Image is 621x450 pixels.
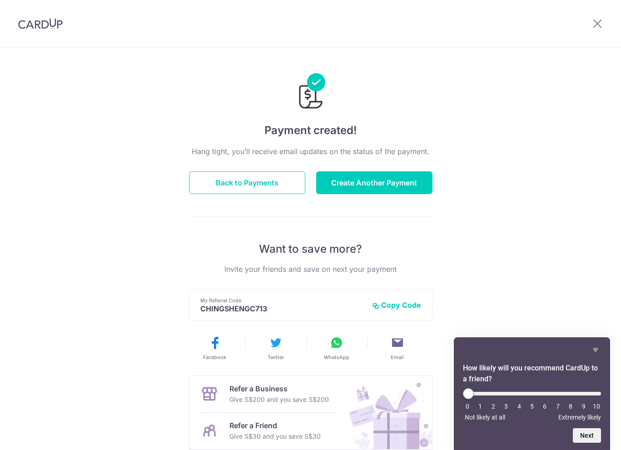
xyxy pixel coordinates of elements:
[590,345,601,355] button: Hide survey
[489,403,498,410] li: 2
[189,242,432,256] p: Want to save more?
[592,403,601,410] li: 10
[200,297,365,304] p: My Referral Code
[558,414,601,421] span: Extremely likely
[463,388,601,421] div: How likely will you recommend CardUp to a friend? Select an option from 0 to 10, with 0 being Not...
[566,403,575,410] li: 8
[249,335,303,361] button: Twitter
[189,264,432,275] p: Invite your friends and save on next your payment
[579,403,588,410] li: 9
[18,18,63,29] img: CardUp
[316,171,432,194] button: Create Another Payment
[296,73,325,111] img: Payments
[463,403,472,410] li: 0
[476,403,485,410] li: 1
[203,354,226,361] span: Facebook
[515,403,524,410] li: 4
[324,354,349,361] span: WhatsApp
[229,383,329,394] p: Refer a Business
[310,335,363,361] button: WhatsApp
[502,403,511,410] li: 3
[540,403,549,410] li: 6
[372,300,421,310] button: Copy Code
[391,354,404,361] span: Email
[189,122,432,139] h4: Payment created!
[229,431,321,442] p: Give S$30 and you save S$30
[371,335,424,361] button: Email
[200,304,365,313] p: CHINGSHENGC713
[340,376,432,449] img: Refer
[229,420,321,431] p: Refer a Friend
[573,428,601,443] button: Next question
[463,345,601,443] div: How likely will you recommend CardUp to a friend? Select an option from 0 to 10, with 0 being Not...
[189,146,432,157] p: Hang tight, you’ll receive email updates on the status of the payment.
[553,403,562,410] li: 7
[527,403,537,410] li: 5
[268,354,284,361] span: Twitter
[188,335,242,361] button: Facebook
[229,394,329,405] p: Give S$200 and you save S$200
[189,171,305,194] button: Back to Payments
[465,414,505,421] span: Not likely at all
[463,363,601,385] h2: How likely will you recommend CardUp to a friend? Select an option from 0 to 10, with 0 being Not...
